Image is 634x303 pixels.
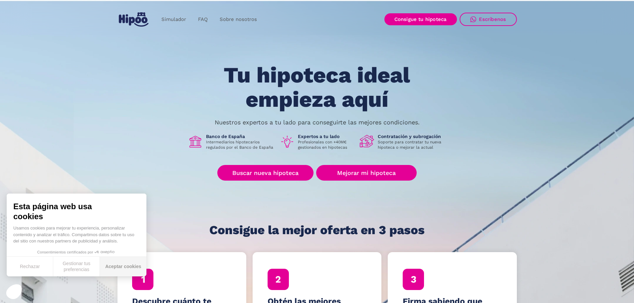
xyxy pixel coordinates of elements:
a: Sobre nosotros [214,13,263,26]
a: Escríbenos [460,13,517,26]
a: Consigue tu hipoteca [384,13,457,25]
a: Buscar nueva hipoteca [217,165,314,181]
a: FAQ [192,13,214,26]
h1: Tu hipoteca ideal empieza aquí [191,63,443,111]
p: Intermediarios hipotecarios regulados por el Banco de España [206,139,275,150]
h1: Banco de España [206,133,275,139]
a: home [117,10,150,29]
p: Soporte para contratar tu nueva hipoteca o mejorar la actual [378,139,446,150]
a: Simulador [155,13,192,26]
div: Escríbenos [479,16,506,22]
p: Profesionales con +40M€ gestionados en hipotecas [298,139,354,150]
h1: Expertos a tu lado [298,133,354,139]
p: Nuestros expertos a tu lado para conseguirte las mejores condiciones. [215,120,420,125]
h1: Contratación y subrogación [378,133,446,139]
a: Mejorar mi hipoteca [316,165,416,181]
h1: Consigue la mejor oferta en 3 pasos [209,224,425,237]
